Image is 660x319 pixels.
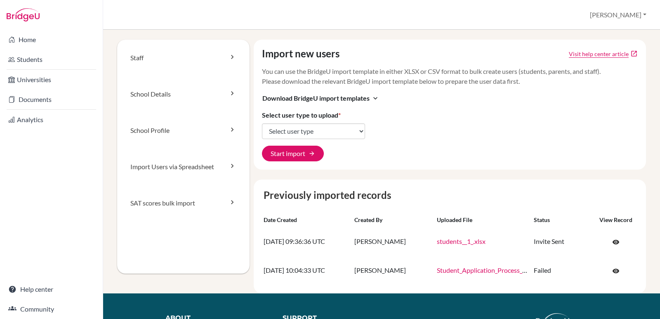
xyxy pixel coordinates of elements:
[612,239,620,246] span: visibility
[117,185,250,221] a: SAT scores bulk import
[351,256,434,285] td: [PERSON_NAME]
[262,66,638,86] p: You can use the BridgeU import template in either XLSX or CSV format to bulk create users (studen...
[592,213,639,227] th: View record
[2,31,101,48] a: Home
[2,301,101,317] a: Community
[2,111,101,128] a: Analytics
[351,213,434,227] th: Created by
[530,213,592,227] th: Status
[530,256,592,285] td: Failed
[2,71,101,88] a: Universities
[603,234,628,250] a: Click to open the record on its current state
[117,149,250,185] a: Import Users via Spreadsheet
[262,110,341,120] label: Select user type to upload
[603,263,628,279] a: Click to open the record on its current state
[2,51,101,68] a: Students
[262,146,324,161] button: Start import
[117,40,250,76] a: Staff
[530,227,592,256] td: Invite Sent
[262,93,380,104] button: Download BridgeU import templatesexpand_more
[569,50,629,58] a: Click to open Tracking student registration article in a new tab
[371,94,379,102] i: expand_more
[260,256,351,285] td: [DATE] 10:04:33 UTC
[117,76,250,112] a: School Details
[309,150,315,157] span: arrow_forward
[262,48,339,60] h4: Import new users
[262,93,370,103] span: Download BridgeU import templates
[437,266,608,274] a: Student_Application_Process_-_Gulmohar__2024-2025_.xlsx
[260,213,351,227] th: Date created
[586,7,650,23] button: [PERSON_NAME]
[2,281,101,298] a: Help center
[612,267,620,275] span: visibility
[260,188,640,203] caption: Previously imported records
[437,237,486,245] a: students__1_.xlsx
[351,227,434,256] td: [PERSON_NAME]
[117,112,250,149] a: School Profile
[434,213,531,227] th: Uploaded file
[630,50,638,57] a: open_in_new
[260,227,351,256] td: [DATE] 09:36:36 UTC
[7,8,40,21] img: Bridge-U
[2,91,101,108] a: Documents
